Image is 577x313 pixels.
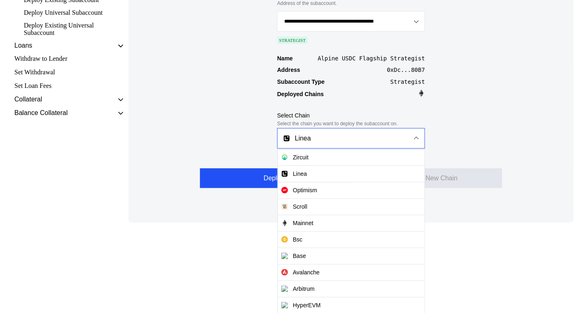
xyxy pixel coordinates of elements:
span: Linea [278,166,425,182]
div: Balance Collateral [14,109,68,117]
div: Select Chain [277,112,425,119]
div: Deploy Universal Subaccount [20,8,113,18]
button: chain-logoBase [278,248,425,265]
div: Subaccount Type [277,78,325,85]
button: Open menu [277,11,425,32]
div: Name [277,55,293,62]
div: Address of the subaccount. [277,0,425,6]
button: Whitelist New Chain [354,168,502,188]
button: chain-logoBsc [278,232,425,248]
button: chain-logoArbitrum [278,281,425,297]
div: 0xDc...80B7 [387,67,425,73]
span: Arbitrum [278,281,425,297]
span: Mainnet [278,215,425,232]
div: Address [277,66,300,74]
img: chain-logo [281,285,288,292]
div: STRATEGIST [277,37,308,44]
div: Set Withdrawal [11,67,126,78]
button: chain-logoMainnet [278,215,425,232]
span: Zircuit [278,149,425,166]
div: Withdraw to Lender [11,53,126,64]
img: mainnet [418,90,425,97]
img: chain-logo [281,203,288,210]
img: chain-logo [281,170,288,177]
button: Deploy [200,168,348,188]
div: Deploy Existing Universal Subaccount [20,21,113,38]
button: Close menu [277,128,425,149]
span: Scroll [278,198,425,215]
button: chain-logoLinea [278,166,425,182]
img: chain-logo [281,302,288,308]
span: Avalanche [278,264,425,281]
button: chain-logoZircuit [278,150,425,166]
div: Strategist [391,78,425,85]
div: Set Loan Fees [11,80,126,92]
div: Alpine USDC Flagship Strategist [318,55,425,62]
img: chain-logo [281,269,288,276]
div: Select the chain you want to deploy the subaccount on. [277,121,425,127]
div: Loans [14,42,32,49]
img: chain-logo [283,135,290,142]
span: Optimism [278,182,425,199]
span: Base [278,248,425,265]
div: Collateral [14,96,42,103]
img: chain-logo [281,220,288,226]
button: chain-logoAvalanche [278,265,425,281]
button: chain-logoScroll [278,199,425,215]
img: chain-logo [281,253,288,259]
div: Deployed Chains [277,90,324,98]
div: Linea [283,135,404,142]
span: Bsc [278,231,425,248]
img: chain-logo [281,187,288,193]
button: chain-logoOptimism [278,182,425,199]
img: chain-logo [281,154,288,161]
img: chain-logo [281,236,288,243]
